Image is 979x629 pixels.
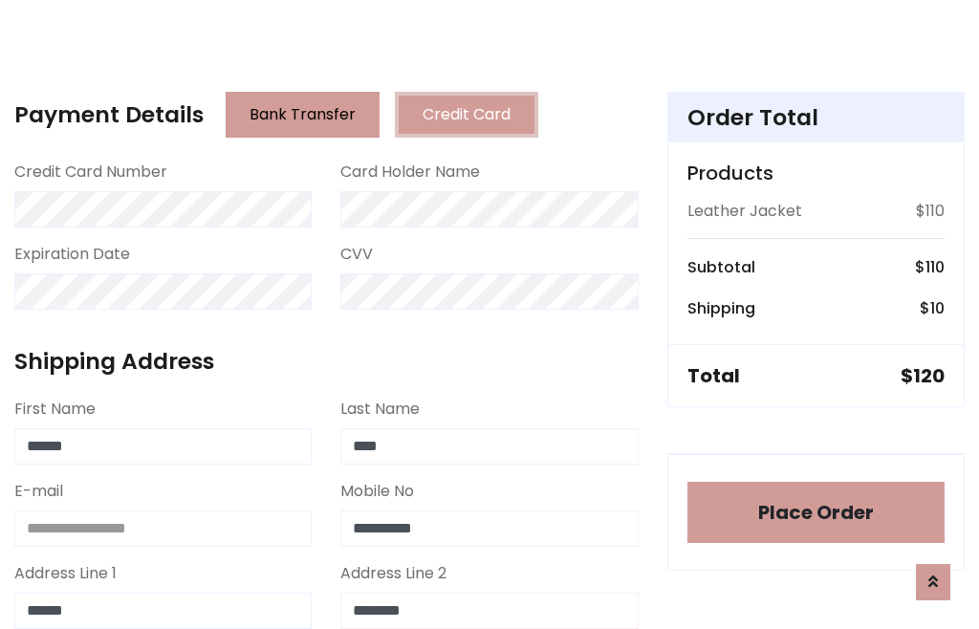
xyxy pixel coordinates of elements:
[14,161,167,184] label: Credit Card Number
[916,200,945,223] p: $110
[340,161,480,184] label: Card Holder Name
[14,480,63,503] label: E-mail
[687,258,755,276] h6: Subtotal
[14,562,117,585] label: Address Line 1
[930,297,945,319] span: 10
[226,92,380,138] button: Bank Transfer
[14,348,639,375] h4: Shipping Address
[687,104,945,131] h4: Order Total
[340,562,446,585] label: Address Line 2
[340,243,373,266] label: CVV
[913,362,945,389] span: 120
[14,243,130,266] label: Expiration Date
[687,162,945,184] h5: Products
[687,482,945,543] button: Place Order
[14,101,204,128] h4: Payment Details
[901,364,945,387] h5: $
[340,398,420,421] label: Last Name
[395,92,538,138] button: Credit Card
[14,398,96,421] label: First Name
[925,256,945,278] span: 110
[687,364,740,387] h5: Total
[687,200,802,223] p: Leather Jacket
[687,299,755,317] h6: Shipping
[340,480,414,503] label: Mobile No
[915,258,945,276] h6: $
[920,299,945,317] h6: $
